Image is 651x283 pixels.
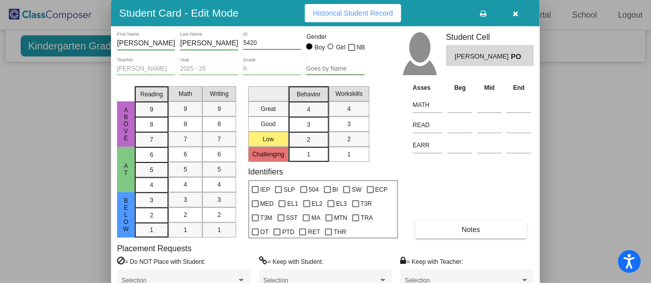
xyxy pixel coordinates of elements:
[446,32,534,42] h3: Student Cell
[184,104,187,114] span: 9
[184,135,187,144] span: 7
[284,184,295,196] span: SLP
[260,212,273,224] span: T3M
[334,212,347,224] span: MTN
[504,82,534,93] th: End
[122,197,131,233] span: Below
[282,226,294,238] span: PTD
[347,120,351,129] span: 3
[218,180,221,189] span: 4
[150,225,153,235] span: 1
[462,225,480,234] span: Notes
[309,184,319,196] span: 504
[119,7,239,19] h3: Student Card - Edit Mode
[184,225,187,235] span: 1
[336,89,363,98] span: Workskills
[357,41,365,53] span: NB
[347,104,351,114] span: 4
[286,212,298,224] span: SST
[150,120,153,129] span: 8
[334,226,346,238] span: THR
[150,196,153,205] span: 3
[445,82,475,93] th: Beg
[243,66,301,73] input: grade
[260,226,269,238] span: OT
[260,184,270,196] span: IEP
[313,9,393,17] span: Historical Student Record
[312,198,322,210] span: EL2
[184,165,187,174] span: 5
[184,210,187,219] span: 2
[306,32,364,41] mat-label: Gender
[150,150,153,159] span: 6
[511,51,525,62] span: PO
[243,40,301,47] input: Enter ID
[361,212,373,224] span: TRA
[210,89,229,98] span: Writing
[361,198,372,210] span: T3R
[347,150,351,159] span: 1
[413,97,443,112] input: assessment
[117,244,192,253] label: Placement Requests
[259,256,323,266] label: = Keep with Student:
[140,90,163,99] span: Reading
[311,212,320,224] span: MA
[218,210,221,219] span: 2
[150,181,153,190] span: 4
[117,66,175,73] input: teacher
[150,211,153,220] span: 2
[218,195,221,204] span: 3
[307,150,310,159] span: 1
[184,195,187,204] span: 3
[413,138,443,153] input: assessment
[305,4,401,22] button: Historical Student Record
[307,105,310,114] span: 4
[455,51,511,62] span: [PERSON_NAME]
[150,135,153,144] span: 7
[218,225,221,235] span: 1
[180,66,238,73] input: year
[184,120,187,129] span: 8
[347,135,351,144] span: 2
[352,184,361,196] span: SW
[297,90,320,99] span: Behavior
[218,135,221,144] span: 7
[413,118,443,133] input: assessment
[184,150,187,159] span: 6
[375,184,388,196] span: ECP
[336,198,347,210] span: EL3
[410,82,445,93] th: Asses
[307,135,310,144] span: 2
[401,256,463,266] label: = Keep with Teacher:
[260,198,274,210] span: MED
[184,180,187,189] span: 4
[218,120,221,129] span: 8
[122,106,131,142] span: Above
[306,66,364,73] input: goes by name
[150,165,153,175] span: 5
[117,256,205,266] label: = Do NOT Place with Student:
[336,43,346,52] div: Girl
[179,89,192,98] span: Math
[333,184,338,196] span: BI
[475,82,504,93] th: Mid
[218,150,221,159] span: 6
[122,162,131,177] span: At
[218,104,221,114] span: 9
[415,220,526,239] button: Notes
[287,198,298,210] span: EL1
[248,167,283,177] label: Identifiers
[218,165,221,174] span: 5
[150,105,153,114] span: 9
[308,226,320,238] span: RET
[307,120,310,129] span: 3
[314,43,325,52] div: Boy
